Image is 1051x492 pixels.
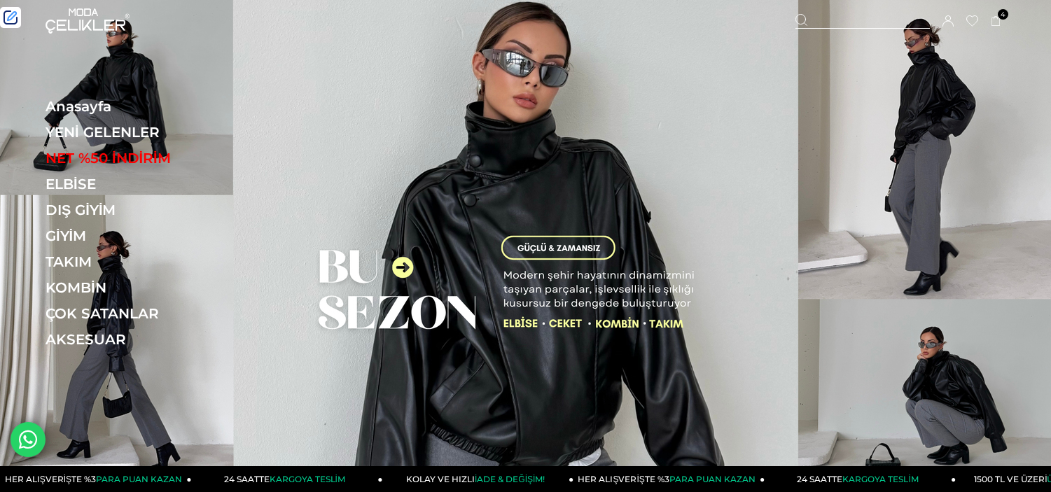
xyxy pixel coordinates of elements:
[46,98,238,115] a: Anasayfa
[46,331,238,348] a: AKSESUAR
[46,124,238,141] a: YENİ GELENLER
[96,474,182,484] span: PARA PUAN KAZAN
[382,466,573,492] a: KOLAY VE HIZLIİADE & DEĞİŞİM!
[991,16,1001,27] a: 4
[46,150,238,167] a: NET %50 İNDİRİM
[46,202,238,218] a: DIŞ GİYİM
[46,279,238,296] a: KOMBİN
[998,9,1008,20] span: 4
[842,474,918,484] span: KARGOYA TESLİM
[669,474,756,484] span: PARA PUAN KAZAN
[475,474,545,484] span: İADE & DEĞİŞİM!
[46,176,238,192] a: ELBİSE
[573,466,765,492] a: HER ALIŞVERİŞTE %3PARA PUAN KAZAN
[46,8,130,34] img: logo
[46,305,238,322] a: ÇOK SATANLAR
[191,466,382,492] a: 24 SAATTEKARGOYA TESLİM
[46,227,238,244] a: GİYİM
[765,466,956,492] a: 24 SAATTEKARGOYA TESLİM
[46,253,238,270] a: TAKIM
[270,474,345,484] span: KARGOYA TESLİM
[1,466,192,492] a: HER ALIŞVERİŞTE %3PARA PUAN KAZAN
